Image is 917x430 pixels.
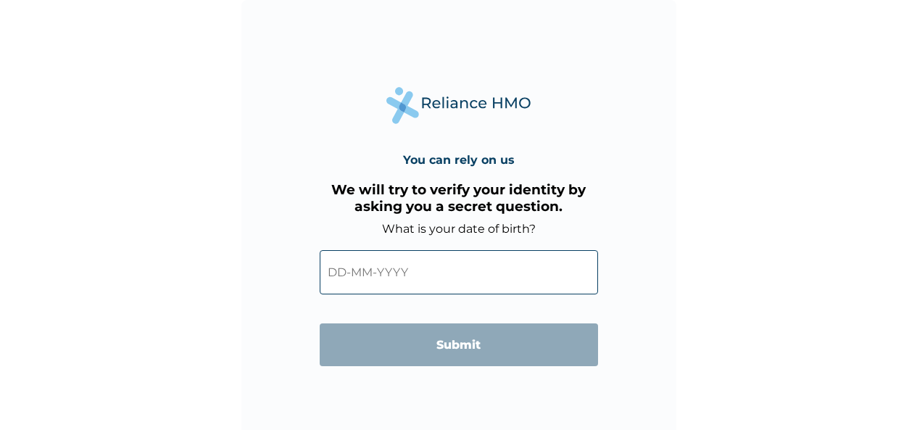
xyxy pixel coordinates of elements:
input: Submit [320,323,598,366]
label: What is your date of birth? [382,222,536,236]
input: DD-MM-YYYY [320,250,598,294]
h3: We will try to verify your identity by asking you a secret question. [320,181,598,215]
h4: You can rely on us [403,153,515,167]
img: Reliance Health's Logo [386,87,531,124]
